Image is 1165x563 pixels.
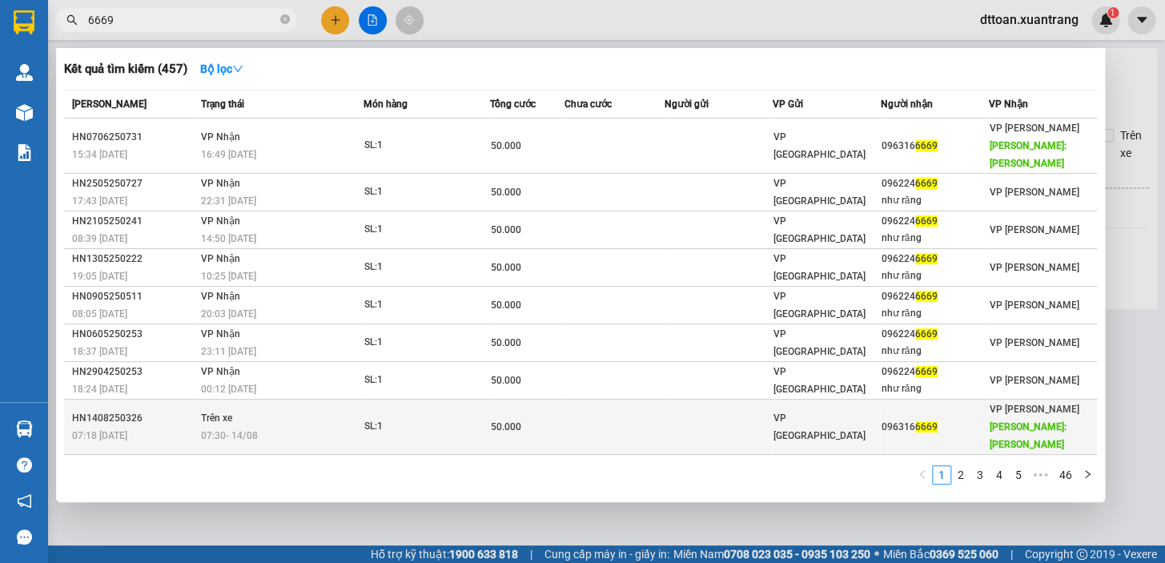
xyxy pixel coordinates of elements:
div: 096224 [882,213,988,230]
div: 096224 [882,251,988,267]
img: warehouse-icon [16,64,33,81]
div: HN0605250253 [72,326,196,343]
span: VP [GEOGRAPHIC_DATA] [773,253,866,282]
div: như răng [882,343,988,360]
span: notification [17,493,32,509]
span: VP Nhận [201,328,240,340]
a: 5 [1010,466,1027,484]
span: 10:25 [DATE] [201,271,256,282]
span: 50.000 [491,421,521,432]
div: 096224 [882,364,988,380]
div: như răng [882,267,988,284]
span: 08:05 [DATE] [72,308,127,320]
span: 6669 [915,421,938,432]
span: 6669 [915,140,938,151]
div: 096224 [882,175,988,192]
span: 23:11 [DATE] [201,346,256,357]
strong: Bộ lọc [200,62,243,75]
span: VP [PERSON_NAME] [989,337,1079,348]
span: VP Nhận [201,366,240,377]
span: VP [PERSON_NAME] [989,300,1079,311]
span: VP Nhận [201,253,240,264]
span: VP [GEOGRAPHIC_DATA] [773,366,866,395]
span: down [232,63,243,74]
span: VP Nhận [201,291,240,302]
a: 3 [971,466,989,484]
div: SL: 1 [364,418,484,436]
span: 18:24 [DATE] [72,384,127,395]
div: HN1408250326 [72,410,196,427]
span: VP [GEOGRAPHIC_DATA] [773,178,866,207]
div: HN0905250511 [72,288,196,305]
div: SL: 1 [364,296,484,314]
span: 16:49 [DATE] [201,149,256,160]
span: 50.000 [491,224,521,235]
span: 18:37 [DATE] [72,346,127,357]
div: HN1305250222 [72,251,196,267]
li: 2 [951,465,970,485]
span: VP [PERSON_NAME] [989,187,1079,198]
li: Previous Page [913,465,932,485]
span: VP [GEOGRAPHIC_DATA] [773,215,866,244]
span: 50.000 [491,300,521,311]
span: 17:43 [DATE] [72,195,127,207]
span: VP Nhận [201,215,240,227]
span: 00:12 [DATE] [201,384,256,395]
span: close-circle [280,14,290,24]
div: 096224 [882,288,988,305]
span: 50.000 [491,337,521,348]
span: 15:34 [DATE] [72,149,127,160]
img: warehouse-icon [16,104,33,121]
a: 4 [990,466,1008,484]
span: 22:31 [DATE] [201,195,256,207]
li: 5 [1009,465,1028,485]
span: Trạng thái [201,99,244,110]
a: 2 [952,466,970,484]
div: SL: 1 [364,372,484,389]
span: 50.000 [491,187,521,198]
div: 096224 [882,326,988,343]
span: 50.000 [491,140,521,151]
div: HN0706250731 [72,129,196,146]
span: VP [GEOGRAPHIC_DATA] [773,412,866,441]
span: VP [PERSON_NAME] [989,375,1079,386]
span: Món hàng [364,99,408,110]
span: search [66,14,78,26]
span: VP Nhận [988,99,1027,110]
span: [PERSON_NAME] [72,99,147,110]
span: 20:03 [DATE] [201,308,256,320]
button: right [1078,465,1097,485]
span: 6669 [915,253,938,264]
span: close-circle [280,13,290,28]
div: 096316 [882,419,988,436]
div: SL: 1 [364,183,484,201]
a: 1 [933,466,950,484]
span: 6669 [915,178,938,189]
span: Người nhận [881,99,933,110]
span: VP [GEOGRAPHIC_DATA] [773,328,866,357]
div: SL: 1 [364,334,484,352]
span: 19:05 [DATE] [72,271,127,282]
span: message [17,529,32,545]
span: VP [GEOGRAPHIC_DATA] [773,291,866,320]
div: như răng [882,192,988,209]
input: Tìm tên, số ĐT hoặc mã đơn [88,11,277,29]
div: 096316 [882,138,988,155]
span: 07:18 [DATE] [72,430,127,441]
span: Chưa cước [564,99,612,110]
div: như răng [882,380,988,397]
span: 6669 [915,291,938,302]
span: 08:39 [DATE] [72,233,127,244]
button: Bộ lọcdown [187,56,256,82]
span: VP [GEOGRAPHIC_DATA] [773,131,866,160]
span: [PERSON_NAME]: [PERSON_NAME] [989,421,1066,450]
div: SL: 1 [364,137,484,155]
img: logo-vxr [14,10,34,34]
span: 50.000 [491,375,521,386]
span: 6669 [915,366,938,377]
span: question-circle [17,457,32,473]
span: 50.000 [491,262,521,273]
span: 07:30 - 14/08 [201,430,258,441]
span: VP [PERSON_NAME] [989,262,1079,273]
span: ••• [1028,465,1054,485]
